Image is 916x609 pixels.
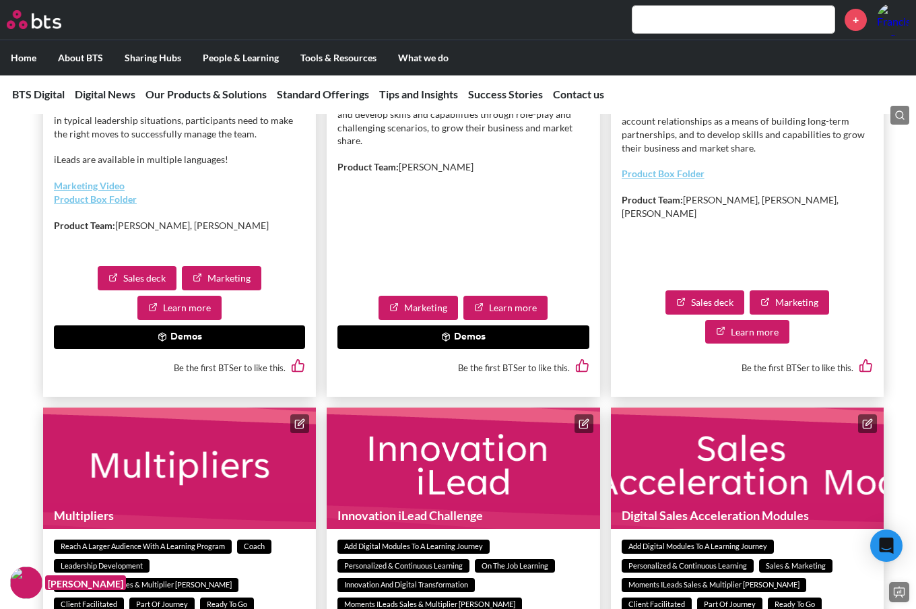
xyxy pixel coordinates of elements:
[845,9,867,31] a: +
[622,194,683,205] strong: Product Team:
[379,88,458,100] a: Tips and Insights
[337,325,589,350] button: Demos
[553,88,604,100] a: Contact us
[759,559,832,573] span: Sales & Marketing
[858,414,877,433] button: Edit content
[75,88,135,100] a: Digital News
[750,290,829,315] a: Marketing
[54,180,125,191] a: Marketing Video
[54,153,305,166] p: iLeads are available in multiple languages!
[877,3,909,36] img: Francis Roque
[137,296,222,320] a: Learn more
[622,559,754,573] span: Personalized & Continuous Learning
[290,414,309,433] button: Edit content
[337,161,399,172] strong: Product Team:
[877,3,909,36] a: Profile
[54,220,115,231] strong: Product Team:
[12,88,65,100] a: BTS Digital
[98,266,176,290] a: Sales deck
[468,88,543,100] a: Success Stories
[379,296,458,320] a: Marketing
[43,503,316,529] h1: Multipliers
[622,540,774,554] span: Add Digital Modules to a Learning Journey
[387,40,459,75] label: What we do
[575,414,593,433] button: Edit content
[337,160,589,174] p: [PERSON_NAME]
[7,10,86,29] a: Go home
[237,540,271,554] span: Coach
[277,88,369,100] a: Standard Offerings
[327,503,599,529] h1: Innovation iLead Challenge
[337,559,469,573] span: Personalized & Continuous Learning
[337,578,475,592] span: Innovation and Digital Transformation
[622,349,873,386] div: Be the first BTSer to like this.
[145,88,267,100] a: Our Products & Solutions
[114,40,192,75] label: Sharing Hubs
[622,578,806,592] span: Moments iLeads Sales & Multiplier [PERSON_NAME]
[54,193,137,205] a: Product Box Folder
[290,40,387,75] label: Tools & Resources
[870,530,903,562] div: Open Intercom Messenger
[705,320,789,344] a: Learn more
[54,578,238,592] span: Moments iLeads Sales & Multiplier [PERSON_NAME]
[54,349,305,386] div: Be the first BTSer to like this.
[622,168,705,179] a: Product Box Folder
[10,567,42,599] img: F
[622,193,873,220] p: [PERSON_NAME], [PERSON_NAME], [PERSON_NAME]
[337,349,589,386] div: Be the first BTSer to like this.
[54,559,150,573] span: Leadership Development
[182,266,261,290] a: Marketing
[192,40,290,75] label: People & Learning
[45,575,126,591] figcaption: [PERSON_NAME]
[54,219,305,232] p: [PERSON_NAME], [PERSON_NAME]
[337,540,490,554] span: Add Digital Modules to a Learning Journey
[665,290,744,315] a: Sales deck
[475,559,555,573] span: On The Job Learning
[54,325,305,350] button: Demos
[463,296,548,320] a: Learn more
[47,40,114,75] label: About BTS
[7,10,61,29] img: BTS Logo
[622,102,873,154] p: Sales team enables sales professionals to deepen and expand account relationships as a means of b...
[54,540,232,554] span: Reach a Larger Audience With a Learning Program
[611,503,884,529] h1: Digital Sales Acceleration Modules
